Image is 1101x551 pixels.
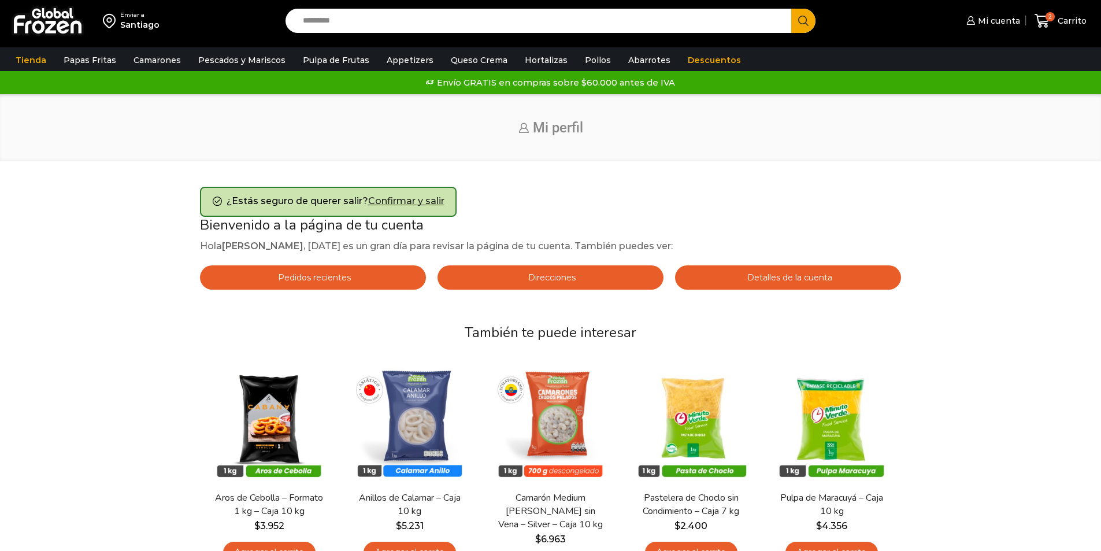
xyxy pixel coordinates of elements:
[254,520,284,531] bdi: 3.952
[214,491,323,518] a: Aros de Cebolla – Formato 1 kg – Caja 10 kg
[535,534,541,545] span: $
[355,491,464,518] a: Anillos de Calamar – Caja 10 kg
[465,323,636,342] span: También te puede interesar
[816,520,847,531] bdi: 4.356
[396,520,402,531] span: $
[622,49,676,71] a: Abarrotes
[579,49,617,71] a: Pollos
[1055,15,1087,27] span: Carrito
[791,9,815,33] button: Search button
[200,216,424,234] span: Bienvenido a la página de tu cuenta
[120,19,160,31] div: Santiago
[120,11,160,19] div: Enviar a
[674,520,680,531] span: $
[445,49,513,71] a: Queso Crema
[297,49,375,71] a: Pulpa de Frutas
[674,520,707,531] bdi: 2.400
[682,49,747,71] a: Descuentos
[975,15,1020,27] span: Mi cuenta
[200,187,457,217] div: ¿Estás seguro de querer salir?
[535,534,566,545] bdi: 6.963
[200,265,426,290] a: Pedidos recientes
[816,520,822,531] span: $
[963,9,1020,32] a: Mi cuenta
[254,520,260,531] span: $
[496,491,605,532] a: Camarón Medium [PERSON_NAME] sin Vena – Silver – Caja 10 kg
[519,49,573,71] a: Hortalizas
[1032,8,1089,35] a: 2 Carrito
[636,491,745,518] a: Pastelera de Choclo sin Condimiento – Caja 7 kg
[396,520,424,531] bdi: 5.231
[777,491,886,518] a: Pulpa de Maracuyá – Caja 10 kg
[200,239,901,254] p: Hola , [DATE] es un gran día para revisar la página de tu cuenta. También puedes ver:
[275,272,351,283] span: Pedidos recientes
[128,49,187,71] a: Camarones
[525,272,576,283] span: Direcciones
[438,265,663,290] a: Direcciones
[368,195,444,206] a: Confirmar y salir
[1046,12,1055,21] span: 2
[222,241,303,252] strong: [PERSON_NAME]
[58,49,122,71] a: Papas Fritas
[744,272,832,283] span: Detalles de la cuenta
[381,49,439,71] a: Appetizers
[675,265,901,290] a: Detalles de la cuenta
[10,49,52,71] a: Tienda
[192,49,291,71] a: Pescados y Mariscos
[533,120,583,136] span: Mi perfil
[103,11,120,31] img: address-field-icon.svg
